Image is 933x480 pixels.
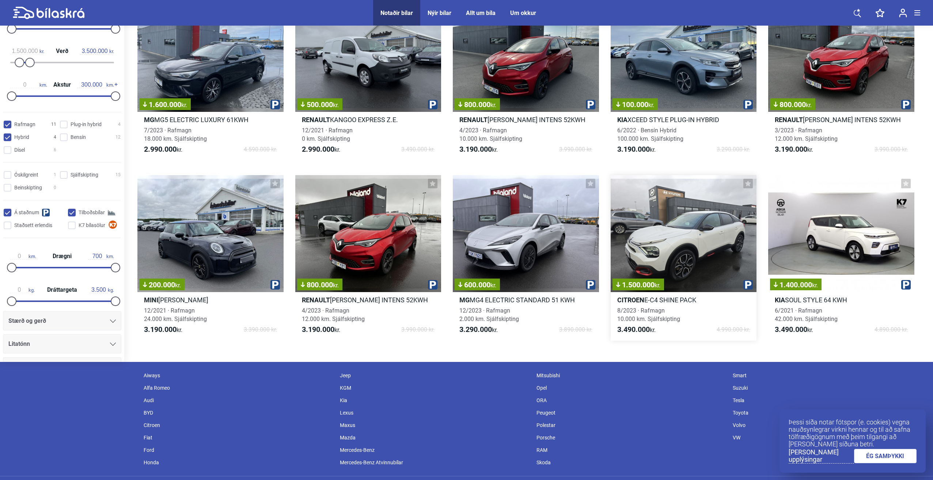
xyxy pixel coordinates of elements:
a: 1.500.000kr.CitroenE-C4 SHINE PACK8/2023 · Rafmagn10.000 km. Sjálfskipting3.490.000kr.4.990.000 kr. [611,175,757,341]
span: 800.000 [458,101,496,108]
span: 500.000 [301,101,339,108]
b: Renault [459,116,488,124]
span: Á staðnum [14,209,39,216]
span: 3.990.000 kr. [559,145,592,154]
b: Mini [144,296,158,304]
span: 3/2023 · Rafmagn 12.000 km. Sjálfskipting [775,127,838,142]
div: Aiways [140,369,337,382]
b: Kia [617,116,627,124]
b: 3.190.000 [617,145,650,154]
span: 800.000 [301,281,339,288]
span: kg. [90,287,114,293]
span: 15 [115,171,121,179]
span: 100.000 [616,101,654,108]
img: parking.png [586,280,595,290]
b: Citroen [617,296,644,304]
span: 12/2021 · Rafmagn 0 km. Sjálfskipting [302,127,353,142]
span: Bensín [71,133,86,141]
div: ORA [533,394,729,407]
span: kr. [490,282,496,289]
span: kr. [144,145,182,154]
span: kr. [490,102,496,109]
span: 6 [54,146,56,154]
span: Akstur [52,82,73,88]
span: kr. [10,48,44,54]
span: 4 [118,121,121,128]
div: Honda [140,456,337,469]
div: Ford [140,444,337,456]
b: 2.990.000 [144,145,177,154]
img: user-login.svg [899,8,907,18]
span: kr. [775,145,813,154]
span: 4.890.000 kr. [875,325,908,334]
span: 3.290.000 kr. [717,145,750,154]
a: Nýir bílar [428,10,451,16]
span: 1.400.000 [774,281,818,288]
div: Smart [729,369,926,382]
span: 7/2023 · Rafmagn 18.000 km. Sjálfskipting [144,127,207,142]
span: 4 [54,133,56,141]
b: 3.190.000 [459,145,492,154]
div: Audi [140,394,337,407]
img: parking.png [586,100,595,109]
span: kr. [617,325,656,334]
h2: XCEED STYLE PLUG-IN HYBRID [611,116,757,124]
div: Mercedes-Benz Atvinnubílar [336,456,533,469]
a: [PERSON_NAME] upplýsingar [789,449,854,464]
span: 12/2021 · Rafmagn 24.000 km. Sjálfskipting [144,307,207,322]
div: Mercedes-Benz [336,444,533,456]
span: Stærð og gerð [8,316,46,326]
div: Notaðir bílar [380,10,413,16]
div: Um okkur [510,10,536,16]
img: parking.png [270,100,280,109]
span: kr. [459,325,498,334]
a: Allt um bíla [466,10,496,16]
h2: [PERSON_NAME] [137,296,284,304]
span: km. [88,253,114,260]
span: kr. [812,282,818,289]
h2: MG4 ELECTRIC STANDARD 51 KWH [453,296,599,304]
span: kg. [10,287,35,293]
span: 12 [115,133,121,141]
div: Tesla [729,394,926,407]
div: Alfa Romeo [140,382,337,394]
span: Beinskipting [14,184,42,192]
span: Rafmagn [14,121,35,128]
span: kr. [144,325,182,334]
h2: SOUL STYLE 64 KWH [768,296,914,304]
div: BYD [140,407,337,419]
b: 3.290.000 [459,325,492,334]
img: parking.png [428,100,437,109]
span: kr. [775,325,813,334]
div: Suzuki [729,382,926,394]
div: Lexus [336,407,533,419]
span: kr. [617,145,656,154]
span: 3.390.000 kr. [244,325,277,334]
h2: [PERSON_NAME] INTENS 52KWH [768,116,914,124]
b: Kia [775,296,785,304]
b: Mg [459,296,470,304]
b: 3.190.000 [775,145,807,154]
span: 4.590.000 kr. [244,145,277,154]
img: parking.png [743,100,753,109]
span: Dráttargeta [45,287,79,293]
span: kr. [302,325,340,334]
span: Dísel [14,146,25,154]
span: 1 [54,171,56,179]
b: 2.990.000 [302,145,334,154]
div: Toyota [729,407,926,419]
span: 1.500.000 [616,281,660,288]
span: 1.600.000 [143,101,187,108]
span: kr. [80,48,114,54]
span: 4/2023 · Rafmagn 10.000 km. Sjálfskipting [459,127,522,142]
h2: E-C4 SHINE PACK [611,296,757,304]
span: 3.490.000 kr. [401,145,435,154]
a: 200.000kr.Mini[PERSON_NAME]12/2021 · Rafmagn24.000 km. Sjálfskipting3.190.000kr.3.390.000 kr. [137,175,284,341]
span: Tilboðsbílar [79,209,105,216]
span: Staðsett erlendis [14,222,52,229]
div: Porsche [533,431,729,444]
span: 6/2021 · Rafmagn 42.000 km. Sjálfskipting [775,307,838,322]
span: kr. [655,282,660,289]
div: Mazda [336,431,533,444]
